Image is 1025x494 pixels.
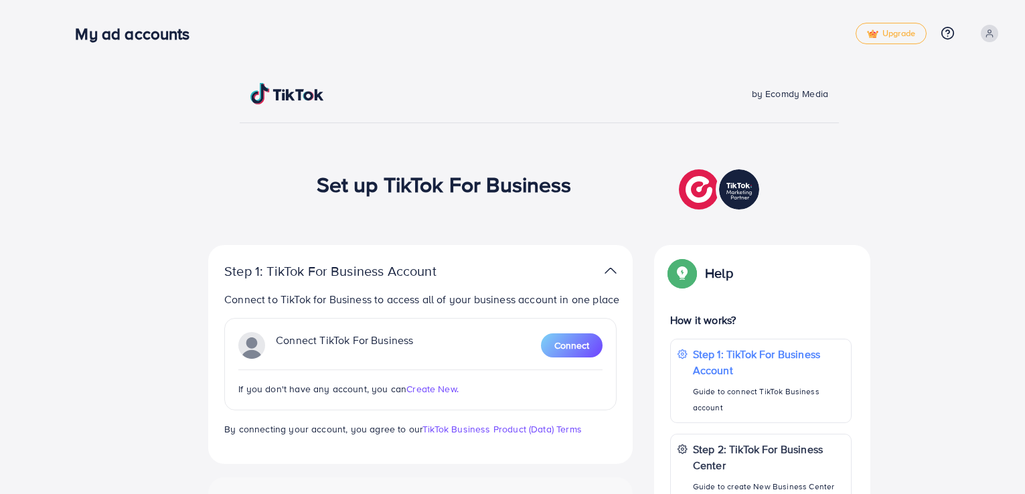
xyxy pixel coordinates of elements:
p: By connecting your account, you agree to our [224,421,617,437]
p: Help [705,265,733,281]
p: Connect TikTok For Business [276,332,413,359]
span: Connect [554,339,589,352]
a: tickUpgrade [856,23,927,44]
img: Popup guide [670,261,694,285]
img: TikTok partner [679,166,763,213]
span: Upgrade [867,29,915,39]
p: Guide to connect TikTok Business account [693,384,844,416]
span: by Ecomdy Media [752,87,828,100]
img: TikTok partner [605,261,617,280]
p: Step 1: TikTok For Business Account [224,263,479,279]
p: Step 1: TikTok For Business Account [693,346,844,378]
span: Create New. [406,382,459,396]
h3: My ad accounts [75,24,200,44]
img: TikTok partner [238,332,265,359]
img: tick [867,29,878,39]
button: Connect [541,333,603,357]
p: Step 2: TikTok For Business Center [693,441,844,473]
a: TikTok Business Product (Data) Terms [422,422,582,436]
h1: Set up TikTok For Business [317,171,572,197]
span: If you don't have any account, you can [238,382,406,396]
img: TikTok [250,83,324,104]
p: Connect to TikTok for Business to access all of your business account in one place [224,291,622,307]
p: How it works? [670,312,852,328]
